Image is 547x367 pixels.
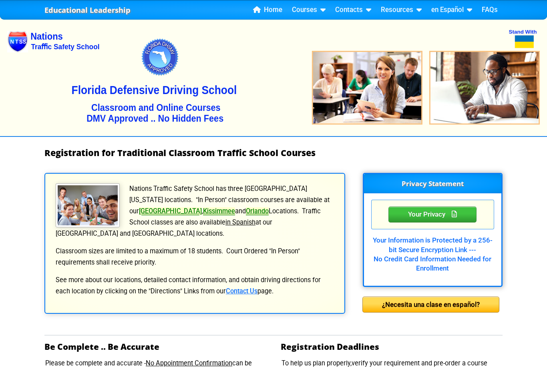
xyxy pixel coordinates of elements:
[55,183,335,239] p: Nations Traffic Safety School has three [GEOGRAPHIC_DATA][US_STATE] locations. "In Person" classr...
[289,4,329,16] a: Courses
[55,275,335,297] p: See more about our locations, detailed contact information, and obtain driving directions for eac...
[225,219,255,226] u: in Spanish
[139,207,202,215] a: [GEOGRAPHIC_DATA]
[362,297,499,313] div: ¿Necesita una clase en español?
[378,4,425,16] a: Resources
[44,4,131,17] a: Educational Leadership
[362,301,499,308] a: ¿Necesita una clase en español?
[44,148,503,158] h1: Registration for Traditional Classroom Traffic School Courses
[332,4,374,16] a: Contacts
[364,174,501,193] h3: Privacy Statement
[7,14,540,136] img: Nations Traffic School - Your DMV Approved Florida Traffic School
[56,183,120,227] img: Traffic School Students
[246,207,269,215] a: Orlando
[371,229,494,273] div: Your Information is Protected by a 256-bit Secure Encryption Link --- No Credit Card Information ...
[44,342,266,351] h2: Be Complete .. Be Accurate
[388,209,477,219] a: Your Privacy
[428,4,475,16] a: en Español
[281,342,503,351] h2: Registration Deadlines
[55,246,335,268] p: Classroom sizes are limited to a maximum of 18 students. Court Ordered "In Person" requirements s...
[250,4,286,16] a: Home
[388,207,477,223] div: Privacy Statement
[203,207,235,215] a: Kissimmee
[479,4,501,16] a: FAQs
[146,359,232,367] u: No Appointment Confirmation
[226,287,257,295] a: Contact Us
